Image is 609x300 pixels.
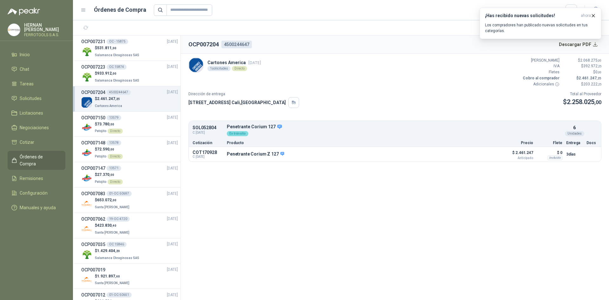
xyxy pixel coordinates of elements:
a: Remisiones [8,172,65,184]
a: OCP00715013579[DATE] Company Logo$73.780,00PatojitoDirecto [81,114,178,134]
p: Adicionales [521,81,560,87]
div: Incluido [547,155,562,160]
p: Cotización [193,141,223,145]
span: Patojito [95,180,106,183]
a: OCP00714713571[DATE] Company Logo$27.370,00PatojitoDirecto [81,165,178,185]
h3: OCP007148 [81,139,105,146]
p: $ [563,75,601,81]
span: Salamanca Oleaginosas SAS [95,256,139,260]
img: Logo peakr [8,8,40,15]
span: [DATE] [167,191,178,197]
span: Salamanca Oleaginosas SAS [95,53,139,57]
div: En tránsito [227,131,248,136]
div: 13578 [107,140,121,145]
a: Cotizar [8,136,65,148]
div: 1 solicitudes [207,66,231,71]
img: Company Logo [8,24,20,36]
p: $ [563,63,601,69]
span: Remisiones [20,175,43,182]
a: Solicitudes [8,92,65,104]
div: OC - 15875 [107,39,128,44]
a: Tareas [8,78,65,90]
div: 4500244647 [107,90,131,95]
div: Directo [232,66,247,71]
a: OCP007223OC 15874[DATE] Company Logo$933.912,00Salamanca Oleaginosas SAS [81,63,178,83]
p: $ [95,197,131,203]
span: 73.780 [97,122,114,126]
span: [DATE] [167,39,178,45]
p: Los compradores han publicado nuevas solicitudes en tus categorías. [485,22,596,34]
div: Directo [108,129,123,134]
a: OCP00714813578[DATE] Company Logo$72.590,00PatojitoDirecto [81,139,178,159]
div: OC 15874 [107,64,127,70]
p: Producto [227,141,498,145]
h3: OCP007231 [81,38,105,45]
p: $ [95,172,123,178]
span: Patojito [95,155,106,158]
span: Negociaciones [20,124,49,131]
h3: ¡Has recibido nuevas solicitudes! [485,13,578,18]
span: [DATE] [167,292,178,298]
span: ,25 [598,64,601,68]
span: 0 [595,70,601,74]
img: Company Logo [81,223,92,235]
p: $ [95,45,141,51]
img: Company Logo [189,58,203,72]
a: Manuales y ayuda [8,202,65,214]
span: Configuración [20,190,48,197]
p: Dirección de entrega [188,91,299,97]
span: 933.912 [97,71,116,76]
span: Cotizar [20,139,34,146]
button: ¡Has recibido nuevas solicitudes!ahora Los compradores han publicado nuevas solicitudes en tus ca... [480,8,601,39]
span: Santa [PERSON_NAME] [95,205,129,209]
span: 1.429.404 [97,249,120,253]
span: Patojito [95,129,106,133]
span: ,25 [115,97,120,101]
a: Configuración [8,187,65,199]
img: Company Logo [81,147,92,158]
h3: OCP007204 [81,89,105,96]
span: ,60 [115,275,120,278]
span: ,00 [594,99,601,105]
h3: OCP007083 [81,190,105,197]
span: ,25 [598,83,601,86]
span: C: [DATE] [193,155,223,159]
p: $ 2.461.247 [501,149,533,160]
span: Cartones America [95,104,122,108]
h1: Órdenes de Compra [94,5,146,14]
a: Chat [8,63,65,75]
span: [DATE] [167,216,178,222]
span: ,00 [112,72,116,75]
span: ahora [581,13,591,18]
a: OCP0072044500244647[DATE] Company Logo$2.461.247,25Cartones America [81,89,178,109]
p: Entrega [566,141,583,145]
div: 19-OC-4720 [107,217,130,222]
span: [DATE] [167,165,178,171]
button: Descargar PDF [555,38,602,51]
p: IVA [521,63,560,69]
a: OCP007231OC - 15875[DATE] Company Logo$531.811,00Salamanca Oleaginosas SAS [81,38,178,58]
h2: OCP007204 [188,40,219,49]
span: 203.222 [583,82,601,86]
p: [PERSON_NAME] [521,57,560,63]
img: Company Logo [81,46,92,57]
h3: OCP007035 [81,241,105,248]
span: Inicio [20,51,30,58]
span: ,00 [112,198,116,202]
span: 531.811 [97,46,116,50]
p: $ [563,57,601,63]
span: 2.068.275 [580,58,601,63]
div: OC 15846 [107,242,127,247]
span: 2.461.247 [97,97,120,101]
span: C: [DATE] [193,130,223,135]
span: Chat [20,66,29,73]
p: $ 0 [537,149,562,157]
p: $ [563,69,601,75]
p: HERNAN [PERSON_NAME] [24,23,65,32]
span: Salamanca Oleaginosas SAS [95,79,139,82]
p: $ [95,121,123,127]
img: Company Logo [81,274,92,285]
span: [DATE] [167,89,178,95]
p: Flete [537,141,562,145]
div: 13571 [107,166,121,171]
